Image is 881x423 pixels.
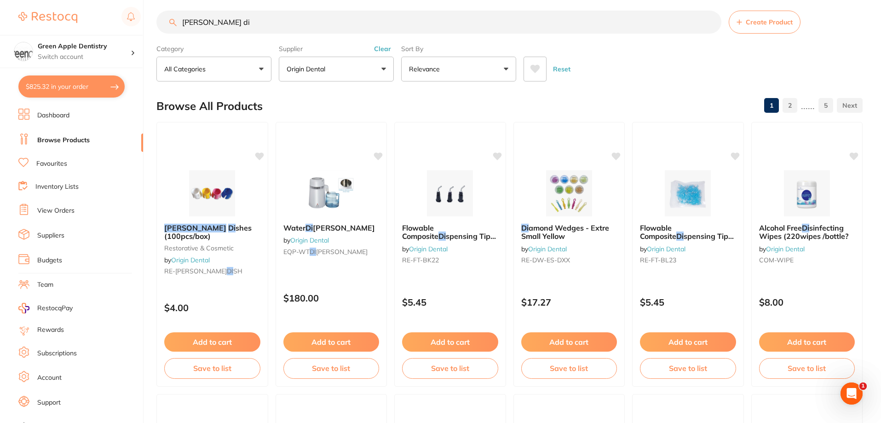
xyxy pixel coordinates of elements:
a: Origin Dental [647,245,685,253]
span: by [759,245,805,253]
button: Add to cart [640,332,736,352]
a: RestocqPay [18,303,73,313]
span: by [164,256,210,264]
p: $180.00 [283,293,380,303]
em: Di [521,223,529,232]
img: Dappen Dishes (100pcs/box) [182,170,242,216]
b: Dappen Dishes (100pcs/box) [164,224,260,241]
img: Flowable Composite Dispensing Tips Blue -23G (100pcs/bag) [658,170,718,216]
a: Origin Dental [409,245,448,253]
a: Origin Dental [528,245,567,253]
a: 1 [764,96,779,115]
p: All Categories [164,64,209,74]
em: Di [228,223,236,232]
span: sinfecting Wipes (220wipes /bottle? [759,223,848,241]
a: Subscriptions [37,349,77,358]
button: Add to cart [521,332,617,352]
p: $17.27 [521,297,617,307]
h2: Browse All Products [156,100,263,113]
a: View Orders [37,206,75,215]
button: Save to list [521,358,617,378]
small: restorative & cosmetic [164,244,260,252]
img: Restocq Logo [18,12,77,23]
a: Account [37,373,62,382]
label: Category [156,45,271,53]
a: Suppliers [37,231,64,240]
span: RE-[PERSON_NAME] [164,267,227,275]
a: Origin Dental [766,245,805,253]
button: Relevance [401,57,516,81]
a: Budgets [37,256,62,265]
em: [PERSON_NAME] [164,223,226,232]
span: by [283,236,329,244]
p: $5.45 [640,297,736,307]
button: Add to cart [759,332,855,352]
span: Flowable Composite [640,223,676,241]
img: Diamond Wedges - Extre Small Yellow [539,170,599,216]
span: COM-WIPE [759,256,794,264]
a: 2 [783,96,797,115]
label: Supplier [279,45,394,53]
p: $5.45 [402,297,498,307]
b: Flowable Composite Dispensing Tips Blue -23G (100pcs/bag) [640,224,736,241]
span: RE-DW-ES-DXX [521,256,570,264]
label: Sort By [401,45,516,53]
span: by [640,245,685,253]
span: by [402,245,448,253]
button: All Categories [156,57,271,81]
a: Origin Dental [290,236,329,244]
button: Save to list [640,358,736,378]
em: Di [802,223,809,232]
a: Support [37,398,61,407]
a: Rewards [37,325,64,335]
span: RE-FT-BL23 [640,256,676,264]
img: Flowable Composite Dispensing Tips Black -22G (100pcs/bag) [420,170,480,216]
p: Relevance [409,64,443,74]
a: Browse Products [37,136,90,145]
span: [PERSON_NAME] [313,223,375,232]
p: $8.00 [759,297,855,307]
p: Switch account [38,52,131,62]
span: Water [283,223,305,232]
span: EQP-WT [283,248,310,256]
button: Save to list [283,358,380,378]
button: Save to list [402,358,498,378]
button: Create Product [729,11,800,34]
span: RE-FT-BK22 [402,256,439,264]
button: Origin Dental [279,57,394,81]
p: Origin Dental [287,64,329,74]
a: Restocq Logo [18,7,77,28]
span: RestocqPay [37,304,73,313]
em: Di [676,232,684,241]
b: Diamond Wedges - Extre Small Yellow [521,224,617,241]
span: spensing Tips Black -22G (100pcs/bag) [402,232,496,249]
em: DI [227,267,233,275]
b: Water Distiller [283,224,380,232]
button: Save to list [164,358,260,378]
a: 5 [818,96,833,115]
span: 1 [859,382,867,390]
img: Alcohol Free Disinfecting Wipes (220wipes /bottle? [777,170,837,216]
span: amond Wedges - Extre Small Yellow [521,223,609,241]
button: Reset [550,57,573,81]
img: Green Apple Dentistry [14,42,33,61]
span: SH [233,267,242,275]
p: $4.00 [164,302,260,313]
span: spensing Tips Blue -23G (100pcs/bag) [640,232,734,249]
input: Search Products [156,11,721,34]
img: RestocqPay [18,303,29,313]
img: Water Distiller [301,170,361,216]
em: Di [305,223,313,232]
span: [PERSON_NAME] [316,248,368,256]
span: shes (100pcs/box) [164,223,252,241]
button: $825.32 in your order [18,75,125,98]
button: Add to cart [283,332,380,352]
span: Flowable Composite [402,223,438,241]
h4: Green Apple Dentistry [38,42,131,51]
span: by [521,245,567,253]
button: Save to list [759,358,855,378]
b: Alcohol Free Disinfecting Wipes (220wipes /bottle? [759,224,855,241]
a: Origin Dental [171,256,210,264]
button: Add to cart [402,332,498,352]
iframe: Intercom live chat [841,382,863,405]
